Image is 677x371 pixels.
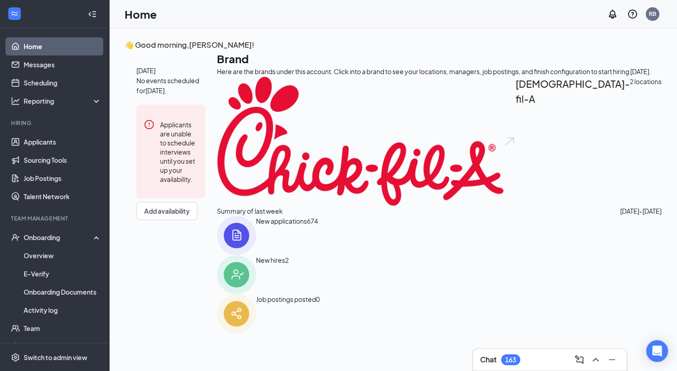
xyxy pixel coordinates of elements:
[24,353,87,362] div: Switch to admin view
[136,75,205,95] span: No events scheduled for [DATE] .
[307,216,318,255] span: 674
[588,352,603,367] button: ChevronUp
[136,65,205,75] span: [DATE]
[256,255,285,294] div: New hires
[316,294,320,333] span: 0
[217,206,283,216] span: Summary of last week
[136,202,197,220] button: Add availability
[144,119,155,130] svg: Error
[516,76,630,206] h2: [DEMOGRAPHIC_DATA]-fil-A
[24,301,101,319] a: Activity log
[125,6,157,22] h1: Home
[24,337,101,356] a: Documents
[574,354,585,365] svg: ComposeMessage
[605,352,619,367] button: Minimize
[88,10,97,19] svg: Collapse
[24,246,101,265] a: Overview
[285,255,289,294] span: 2
[646,340,668,362] div: Open Intercom Messenger
[24,265,101,283] a: E-Verify
[217,294,256,333] img: icon
[607,354,617,365] svg: Minimize
[11,353,20,362] svg: Settings
[620,206,662,216] span: [DATE] - [DATE]
[607,9,618,20] svg: Notifications
[24,319,101,337] a: Team
[572,352,587,367] button: ComposeMessage
[24,187,101,206] a: Talent Network
[256,216,307,255] div: New applications
[24,74,101,92] a: Scheduling
[24,37,101,55] a: Home
[505,356,516,364] div: 163
[217,216,256,255] img: icon
[160,119,198,184] div: Applicants are unable to schedule interviews until you set up your availability.
[217,255,256,294] img: icon
[649,10,656,18] div: RB
[590,354,601,365] svg: ChevronUp
[11,233,20,242] svg: UserCheck
[504,76,516,206] img: open.6027fd2a22e1237b5b06.svg
[11,119,100,127] div: Hiring
[217,76,504,206] img: Chick-fil-A
[11,215,100,222] div: Team Management
[10,9,19,18] svg: WorkstreamLogo
[24,96,102,105] div: Reporting
[24,55,101,74] a: Messages
[480,355,496,365] h3: Chat
[217,51,662,66] h1: Brand
[11,96,20,105] svg: Analysis
[256,294,316,333] div: Job postings posted
[24,233,94,242] div: Onboarding
[24,133,101,151] a: Applicants
[24,169,101,187] a: Job Postings
[627,9,638,20] svg: QuestionInfo
[125,39,662,51] h3: 👋 Good morning, [PERSON_NAME] !
[24,283,101,301] a: Onboarding Documents
[24,151,101,169] a: Sourcing Tools
[630,76,662,206] span: 2 locations
[217,66,662,76] div: Here are the brands under this account. Click into a brand to see your locations, managers, job p...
